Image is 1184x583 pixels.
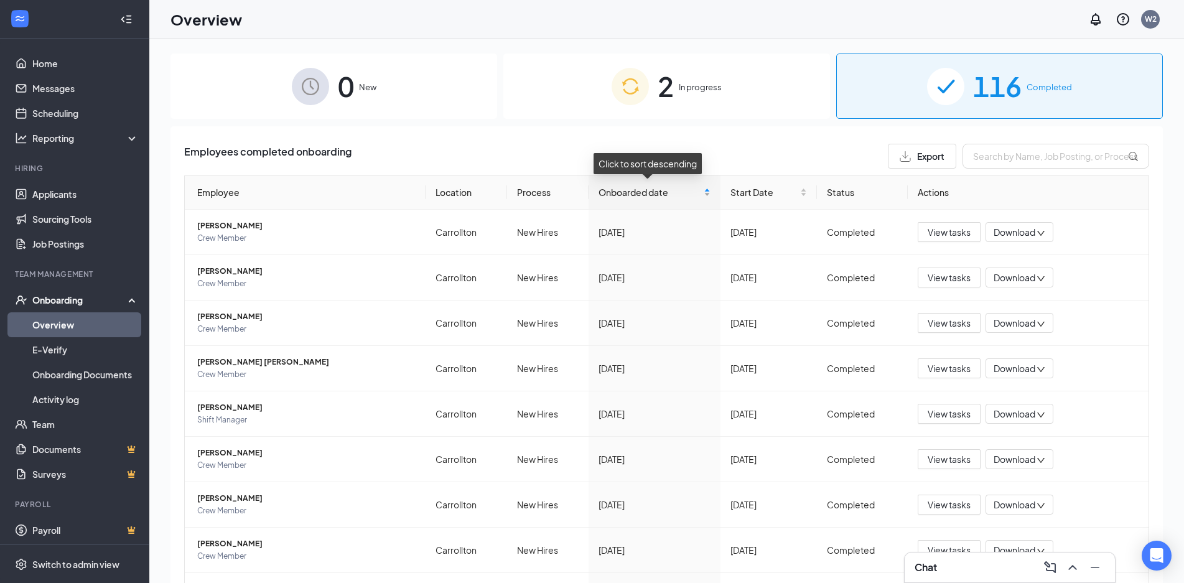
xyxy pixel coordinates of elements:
[170,9,242,30] h1: Overview
[1142,541,1172,571] div: Open Intercom Messenger
[32,101,139,126] a: Scheduling
[1037,365,1045,374] span: down
[994,408,1035,421] span: Download
[197,459,416,472] span: Crew Member
[730,543,807,557] div: [DATE]
[32,207,139,231] a: Sourcing Tools
[827,316,898,330] div: Completed
[928,225,971,239] span: View tasks
[1085,557,1105,577] button: Minimize
[197,310,416,323] span: [PERSON_NAME]
[32,51,139,76] a: Home
[599,316,711,330] div: [DATE]
[599,452,711,466] div: [DATE]
[1037,229,1045,238] span: down
[32,437,139,462] a: DocumentsCrown
[120,13,133,26] svg: Collapse
[827,271,898,284] div: Completed
[599,498,711,511] div: [DATE]
[1037,547,1045,556] span: down
[426,210,507,255] td: Carrollton
[32,518,139,543] a: PayrollCrown
[197,278,416,290] span: Crew Member
[658,65,674,108] span: 2
[15,132,27,144] svg: Analysis
[32,462,139,487] a: SurveysCrown
[184,144,352,169] span: Employees completed onboarding
[928,316,971,330] span: View tasks
[827,498,898,511] div: Completed
[973,65,1022,108] span: 116
[507,346,589,391] td: New Hires
[915,561,937,574] h3: Chat
[197,550,416,562] span: Crew Member
[1037,320,1045,329] span: down
[928,543,971,557] span: View tasks
[918,268,981,287] button: View tasks
[426,255,507,301] td: Carrollton
[994,544,1035,557] span: Download
[15,294,27,306] svg: UserCheck
[918,404,981,424] button: View tasks
[918,358,981,378] button: View tasks
[32,362,139,387] a: Onboarding Documents
[197,447,416,459] span: [PERSON_NAME]
[827,407,898,421] div: Completed
[730,316,807,330] div: [DATE]
[599,185,701,199] span: Onboarded date
[426,482,507,528] td: Carrollton
[1065,560,1080,575] svg: ChevronUp
[32,76,139,101] a: Messages
[1043,560,1058,575] svg: ComposeMessage
[599,225,711,239] div: [DATE]
[15,558,27,571] svg: Settings
[32,337,139,362] a: E-Verify
[426,301,507,346] td: Carrollton
[197,492,416,505] span: [PERSON_NAME]
[32,132,139,144] div: Reporting
[730,225,807,239] div: [DATE]
[599,271,711,284] div: [DATE]
[928,498,971,511] span: View tasks
[197,356,416,368] span: [PERSON_NAME] [PERSON_NAME]
[1037,456,1045,465] span: down
[1088,12,1103,27] svg: Notifications
[963,144,1149,169] input: Search by Name, Job Posting, or Process
[918,540,981,560] button: View tasks
[507,482,589,528] td: New Hires
[918,495,981,515] button: View tasks
[32,294,128,306] div: Onboarding
[827,452,898,466] div: Completed
[197,538,416,550] span: [PERSON_NAME]
[908,175,1149,210] th: Actions
[917,152,944,161] span: Export
[197,323,416,335] span: Crew Member
[817,175,908,210] th: Status
[730,498,807,511] div: [DATE]
[426,346,507,391] td: Carrollton
[1116,12,1130,27] svg: QuestionInfo
[730,407,807,421] div: [DATE]
[730,271,807,284] div: [DATE]
[994,362,1035,375] span: Download
[338,65,354,108] span: 0
[918,222,981,242] button: View tasks
[994,453,1035,466] span: Download
[1027,81,1072,93] span: Completed
[827,361,898,375] div: Completed
[197,265,416,278] span: [PERSON_NAME]
[32,231,139,256] a: Job Postings
[594,153,702,174] div: Click to sort descending
[359,81,376,93] span: New
[679,81,722,93] span: In progress
[994,271,1035,284] span: Download
[888,144,956,169] button: Export
[1037,274,1045,283] span: down
[197,368,416,381] span: Crew Member
[928,452,971,466] span: View tasks
[827,225,898,239] div: Completed
[720,175,817,210] th: Start Date
[599,543,711,557] div: [DATE]
[1145,14,1157,24] div: W2
[599,407,711,421] div: [DATE]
